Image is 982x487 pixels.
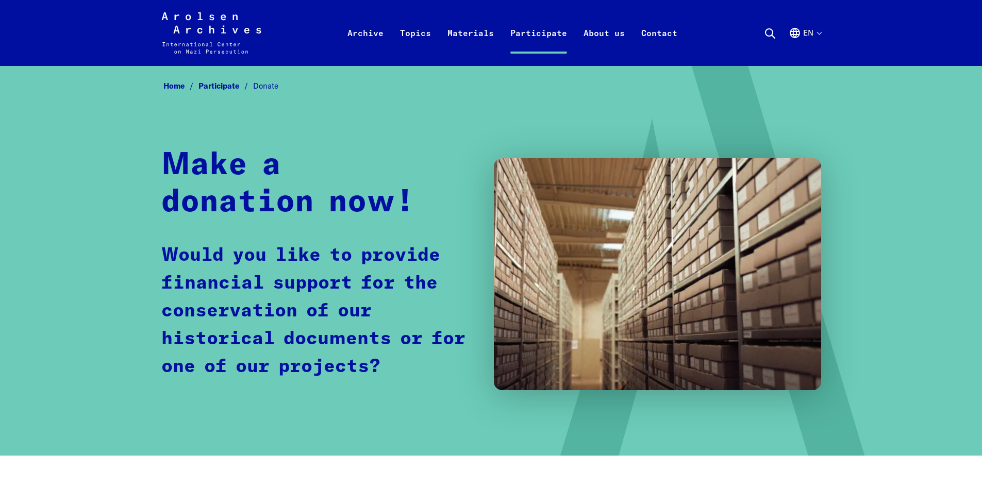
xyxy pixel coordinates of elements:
[502,25,575,66] a: Participate
[253,81,278,91] span: Donate
[163,81,198,91] a: Home
[161,78,821,94] nav: Breadcrumb
[392,25,439,66] a: Topics
[339,12,686,54] nav: Primary
[161,242,473,381] p: Would you like to provide financial support for the conservation of our historical documents or f...
[789,27,821,64] button: English, language selection
[198,81,253,91] a: Participate
[439,25,502,66] a: Materials
[161,147,473,221] h1: Make a donation now!
[575,25,633,66] a: About us
[633,25,686,66] a: Contact
[339,25,392,66] a: Archive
